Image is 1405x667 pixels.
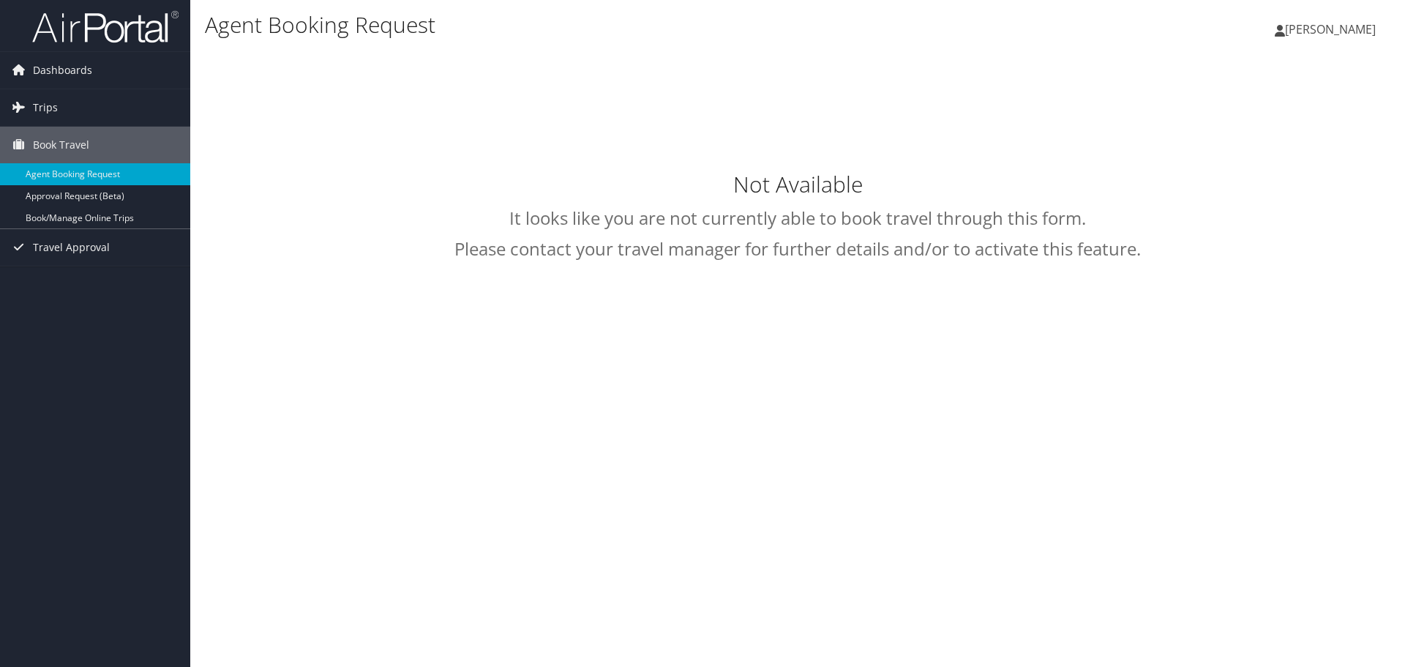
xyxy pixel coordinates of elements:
span: Dashboards [33,52,92,89]
span: Book Travel [33,127,89,163]
span: [PERSON_NAME] [1285,21,1376,37]
a: [PERSON_NAME] [1275,7,1390,51]
img: airportal-logo.png [32,10,179,44]
h2: Please contact your travel manager for further details and/or to activate this feature. [207,236,1388,261]
h1: Not Available [207,169,1388,200]
span: Trips [33,89,58,126]
h1: Agent Booking Request [205,10,995,40]
h2: It looks like you are not currently able to book travel through this form. [207,206,1388,231]
span: Travel Approval [33,229,110,266]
